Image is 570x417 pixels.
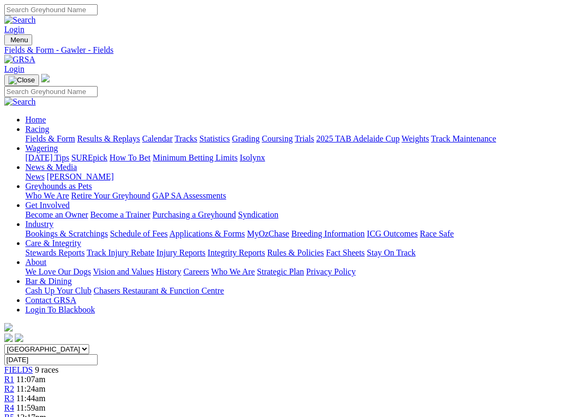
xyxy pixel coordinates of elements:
[4,384,14,393] a: R2
[153,191,226,200] a: GAP SA Assessments
[4,74,39,86] button: Toggle navigation
[25,229,566,239] div: Industry
[4,394,14,403] a: R3
[207,248,265,257] a: Integrity Reports
[8,76,35,84] img: Close
[4,34,32,45] button: Toggle navigation
[25,134,75,143] a: Fields & Form
[110,153,151,162] a: How To Bet
[71,153,107,162] a: SUREpick
[4,86,98,97] input: Search
[46,172,113,181] a: [PERSON_NAME]
[4,45,566,55] a: Fields & Form - Gawler - Fields
[25,134,566,144] div: Racing
[25,153,566,163] div: Wagering
[4,354,98,365] input: Select date
[4,323,13,331] img: logo-grsa-white.png
[257,267,304,276] a: Strategic Plan
[25,191,69,200] a: Who We Are
[25,296,76,305] a: Contact GRSA
[169,229,245,238] a: Applications & Forms
[367,229,417,238] a: ICG Outcomes
[35,365,59,374] span: 9 races
[25,115,46,124] a: Home
[25,239,81,248] a: Care & Integrity
[238,210,278,219] a: Syndication
[25,172,566,182] div: News & Media
[25,258,46,267] a: About
[262,134,293,143] a: Coursing
[93,286,224,295] a: Chasers Restaurant & Function Centre
[11,36,28,44] span: Menu
[25,191,566,201] div: Greyhounds as Pets
[142,134,173,143] a: Calendar
[25,144,58,153] a: Wagering
[25,305,95,314] a: Login To Blackbook
[199,134,230,143] a: Statistics
[4,4,98,15] input: Search
[25,248,84,257] a: Stewards Reports
[41,74,50,82] img: logo-grsa-white.png
[110,229,167,238] a: Schedule of Fees
[71,191,150,200] a: Retire Your Greyhound
[25,210,88,219] a: Become an Owner
[16,375,45,384] span: 11:07am
[4,55,35,64] img: GRSA
[25,153,69,162] a: [DATE] Tips
[25,267,91,276] a: We Love Our Dogs
[431,134,496,143] a: Track Maintenance
[25,201,70,210] a: Get Involved
[15,334,23,342] img: twitter.svg
[156,248,205,257] a: Injury Reports
[90,210,150,219] a: Become a Trainer
[4,365,33,374] a: FIELDS
[240,153,265,162] a: Isolynx
[4,64,24,73] a: Login
[25,220,53,229] a: Industry
[175,134,197,143] a: Tracks
[4,97,36,107] img: Search
[4,334,13,342] img: facebook.svg
[93,267,154,276] a: Vision and Values
[25,277,72,286] a: Bar & Dining
[25,172,44,181] a: News
[25,182,92,191] a: Greyhounds as Pets
[402,134,429,143] a: Weights
[25,229,108,238] a: Bookings & Scratchings
[420,229,453,238] a: Race Safe
[25,125,49,134] a: Racing
[4,375,14,384] span: R1
[291,229,365,238] a: Breeding Information
[247,229,289,238] a: MyOzChase
[232,134,260,143] a: Grading
[25,248,566,258] div: Care & Integrity
[294,134,314,143] a: Trials
[77,134,140,143] a: Results & Replays
[156,267,181,276] a: History
[326,248,365,257] a: Fact Sheets
[87,248,154,257] a: Track Injury Rebate
[4,15,36,25] img: Search
[316,134,400,143] a: 2025 TAB Adelaide Cup
[267,248,324,257] a: Rules & Policies
[306,267,356,276] a: Privacy Policy
[183,267,209,276] a: Careers
[25,286,91,295] a: Cash Up Your Club
[4,25,24,34] a: Login
[25,286,566,296] div: Bar & Dining
[367,248,415,257] a: Stay On Track
[4,403,14,412] a: R4
[211,267,255,276] a: Who We Are
[25,210,566,220] div: Get Involved
[153,153,237,162] a: Minimum Betting Limits
[153,210,236,219] a: Purchasing a Greyhound
[25,267,566,277] div: About
[16,394,45,403] span: 11:44am
[25,163,77,172] a: News & Media
[16,384,45,393] span: 11:24am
